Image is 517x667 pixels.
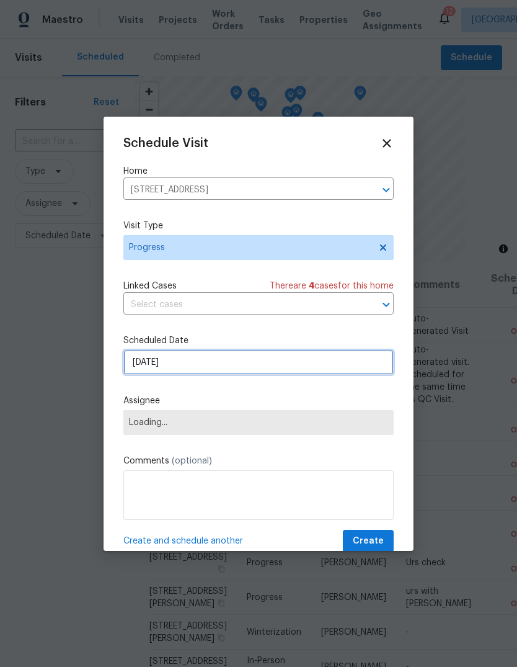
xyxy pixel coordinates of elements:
span: There are case s for this home [270,280,394,292]
input: Enter in an address [123,181,359,200]
button: Open [378,181,395,199]
input: Select cases [123,295,359,315]
span: (optional) [172,457,212,465]
label: Home [123,165,394,177]
span: Linked Cases [123,280,177,292]
span: Close [380,137,394,150]
span: Create [353,534,384,549]
span: Loading... [129,418,388,428]
span: Schedule Visit [123,137,208,150]
span: Progress [129,241,370,254]
label: Visit Type [123,220,394,232]
span: Create and schedule another [123,535,243,547]
input: M/D/YYYY [123,350,394,375]
label: Comments [123,455,394,467]
button: Create [343,530,394,553]
label: Scheduled Date [123,334,394,347]
span: 4 [309,282,314,290]
label: Assignee [123,395,394,407]
button: Open [378,296,395,313]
